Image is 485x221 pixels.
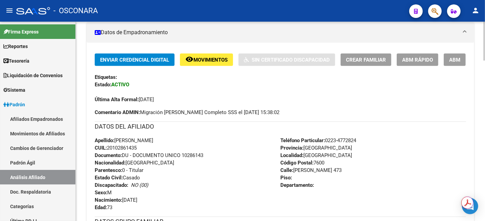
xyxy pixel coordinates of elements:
[95,152,203,158] span: DU - DOCUMENTO UNICO 10286143
[95,145,107,151] strong: CUIL:
[280,182,314,188] strong: Departamento:
[95,197,137,203] span: [DATE]
[95,109,140,115] strong: Comentario ADMIN:
[402,57,433,63] span: ABM Rápido
[280,152,352,158] span: [GEOGRAPHIC_DATA]
[341,53,391,66] button: Crear Familiar
[5,6,14,15] mat-icon: menu
[3,86,25,94] span: Sistema
[95,137,153,143] span: [PERSON_NAME]
[3,101,25,108] span: Padrón
[280,137,325,143] strong: Teléfono Particular:
[444,53,466,66] button: ABM
[95,182,128,188] strong: Discapacitado:
[95,204,112,211] span: 73
[95,29,458,36] mat-panel-title: Datos de Empadronamiento
[95,96,154,103] span: [DATE]
[280,167,342,173] span: [PERSON_NAME] 473
[53,3,98,18] span: - OSCONARA
[280,145,303,151] strong: Provincia:
[95,160,125,166] strong: Nacionalidad:
[252,57,330,63] span: Sin Certificado Discapacidad
[111,82,129,88] strong: ACTIVO
[95,204,107,211] strong: Edad:
[95,197,122,203] strong: Nacimiento:
[280,152,303,158] strong: Localidad:
[280,175,292,181] strong: Piso:
[449,57,460,63] span: ABM
[280,167,293,173] strong: Calle:
[95,137,114,143] strong: Apellido:
[95,167,122,173] strong: Parentesco:
[95,145,137,151] span: 20102861435
[95,190,112,196] span: M
[3,43,28,50] span: Reportes
[87,22,474,43] mat-expansion-panel-header: Datos de Empadronamiento
[95,167,143,173] span: 0 - Titular
[95,53,175,66] button: Enviar Credencial Digital
[471,6,480,15] mat-icon: person
[180,53,233,66] button: Movimientos
[95,175,123,181] strong: Estado Civil:
[95,96,139,103] strong: Última Alta Formal:
[95,190,107,196] strong: Sexo:
[100,57,169,63] span: Enviar Credencial Digital
[193,57,228,63] span: Movimientos
[95,122,466,131] h3: DATOS DEL AFILIADO
[280,160,314,166] strong: Código Postal:
[238,53,335,66] button: Sin Certificado Discapacidad
[346,57,386,63] span: Crear Familiar
[95,160,174,166] span: [GEOGRAPHIC_DATA]
[280,145,352,151] span: [GEOGRAPHIC_DATA]
[95,82,111,88] strong: Estado:
[95,152,122,158] strong: Documento:
[95,74,117,80] strong: Etiquetas:
[95,175,140,181] span: Casado
[280,137,356,143] span: 0223-4772824
[397,53,438,66] button: ABM Rápido
[3,72,63,79] span: Liquidación de Convenios
[280,160,324,166] span: 7600
[131,182,148,188] i: NO (00)
[185,55,193,63] mat-icon: remove_red_eye
[3,57,29,65] span: Tesorería
[95,109,279,116] span: Migración [PERSON_NAME] Completo SSS el [DATE] 15:38:02
[3,28,39,36] span: Firma Express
